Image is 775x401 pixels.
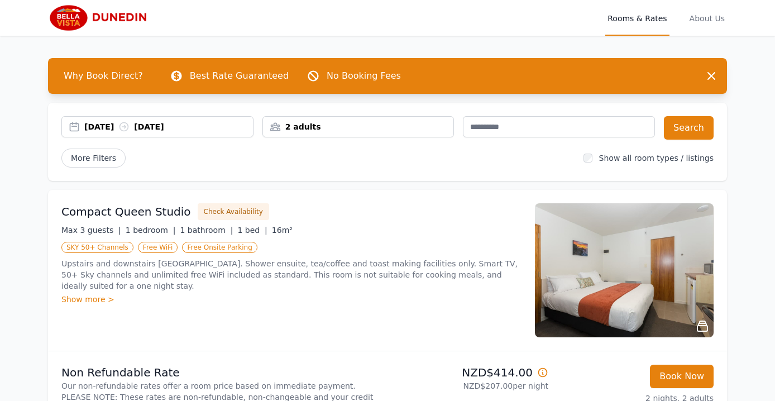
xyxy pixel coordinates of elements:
span: Free Onsite Parking [182,242,257,253]
p: Upstairs and downstairs [GEOGRAPHIC_DATA]. Shower ensuite, tea/coffee and toast making facilities... [61,258,522,292]
button: Check Availability [198,203,269,220]
button: Search [664,116,714,140]
span: SKY 50+ Channels [61,242,133,253]
p: NZD$207.00 per night [392,380,548,392]
p: No Booking Fees [327,69,401,83]
span: 1 bathroom | [180,226,233,235]
img: Bella Vista Dunedin [48,4,155,31]
h3: Compact Queen Studio [61,204,191,219]
span: Free WiFi [138,242,178,253]
div: 2 adults [263,121,454,132]
span: 1 bed | [237,226,267,235]
p: Non Refundable Rate [61,365,383,380]
p: NZD$414.00 [392,365,548,380]
span: More Filters [61,149,126,168]
div: Show more > [61,294,522,305]
span: 1 bedroom | [126,226,176,235]
p: Best Rate Guaranteed [190,69,289,83]
button: Book Now [650,365,714,388]
span: 16m² [272,226,293,235]
div: [DATE] [DATE] [84,121,253,132]
span: Max 3 guests | [61,226,121,235]
label: Show all room types / listings [599,154,714,163]
span: Why Book Direct? [55,65,152,87]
